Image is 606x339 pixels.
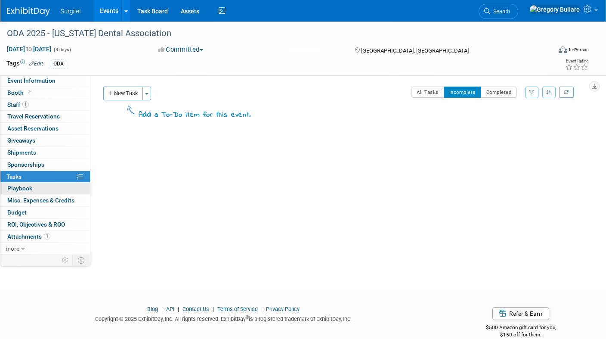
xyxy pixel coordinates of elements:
[159,306,165,312] span: |
[0,183,90,194] a: Playbook
[481,87,517,98] button: Completed
[453,331,589,339] div: $150 off for them.
[7,77,56,84] span: Event Information
[0,243,90,255] a: more
[6,59,43,69] td: Tags
[7,125,59,132] span: Asset Reservations
[60,8,80,15] span: Surgitel
[259,306,265,312] span: |
[7,113,60,120] span: Travel Reservations
[58,255,73,266] td: Personalize Event Tab Strip
[155,45,207,54] button: Committed
[0,159,90,171] a: Sponsorships
[53,47,71,53] span: (3 days)
[7,137,35,144] span: Giveaways
[266,306,300,312] a: Privacy Policy
[25,46,33,53] span: to
[0,207,90,218] a: Budget
[7,233,50,240] span: Attachments
[6,45,52,53] span: [DATE] [DATE]
[166,306,174,312] a: API
[503,45,589,58] div: Event Format
[217,306,258,312] a: Terms of Service
[6,173,22,180] span: Tasks
[44,233,50,239] span: 1
[0,231,90,243] a: Attachments1
[6,245,19,252] span: more
[7,7,50,16] img: ExhibitDay
[7,161,44,168] span: Sponsorships
[7,89,34,96] span: Booth
[210,306,216,312] span: |
[7,185,32,192] span: Playbook
[453,318,589,338] div: $500 Amazon gift card for you,
[7,221,65,228] span: ROI, Objectives & ROO
[0,147,90,159] a: Shipments
[411,87,444,98] button: All Tasks
[444,87,481,98] button: Incomplete
[4,26,539,41] div: ODA 2025 - [US_STATE] Dental Association
[176,306,181,312] span: |
[0,135,90,146] a: Giveaways
[28,90,32,95] i: Booth reservation complete
[529,5,580,14] img: Gregory Bullaro
[7,149,36,156] span: Shipments
[479,4,518,19] a: Search
[490,8,510,15] span: Search
[0,219,90,230] a: ROI, Objectives & ROO
[103,87,143,100] button: New Task
[147,306,158,312] a: Blog
[559,87,574,98] a: Refresh
[73,255,90,266] td: Toggle Event Tabs
[0,171,90,183] a: Tasks
[7,197,74,204] span: Misc. Expenses & Credits
[0,99,90,111] a: Staff1
[0,123,90,134] a: Asset Reservations
[7,101,29,108] span: Staff
[0,195,90,206] a: Misc. Expenses & Credits
[6,313,440,323] div: Copyright © 2025 ExhibitDay, Inc. All rights reserved. ExhibitDay is a registered trademark of Ex...
[565,59,588,63] div: Event Rating
[0,87,90,99] a: Booth
[139,110,251,121] div: Add a To-Do item for this event.
[7,209,27,216] span: Budget
[29,61,43,67] a: Edit
[51,59,66,68] div: ODA
[492,307,549,320] a: Refer & Earn
[0,75,90,87] a: Event Information
[569,47,589,53] div: In-Person
[182,306,209,312] a: Contact Us
[361,47,469,54] span: [GEOGRAPHIC_DATA], [GEOGRAPHIC_DATA]
[246,315,249,320] sup: ®
[22,101,29,108] span: 1
[0,111,90,122] a: Travel Reservations
[559,46,567,53] img: Format-Inperson.png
